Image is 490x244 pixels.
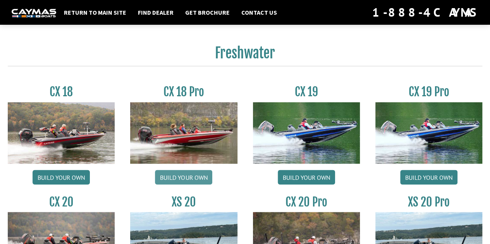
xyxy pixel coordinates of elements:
a: Build your own [278,170,335,184]
a: Build your own [155,170,212,184]
h3: CX 19 Pro [375,85,482,99]
a: Build your own [400,170,457,184]
img: CX19_thumbnail.jpg [375,102,482,164]
h2: Freshwater [8,44,482,66]
a: Build your own [33,170,90,184]
img: CX-18S_thumbnail.jpg [8,102,115,164]
a: Contact Us [237,7,281,17]
div: 1-888-4CAYMAS [372,4,478,21]
a: Return to main site [60,7,130,17]
h3: CX 19 [253,85,360,99]
img: white-logo-c9c8dbefe5ff5ceceb0f0178aa75bf4bb51f6bca0971e226c86eb53dfe498488.png [12,9,56,17]
img: CX-18SS_thumbnail.jpg [130,102,237,164]
a: Find Dealer [134,7,177,17]
h3: XS 20 Pro [375,195,482,209]
h3: CX 18 Pro [130,85,237,99]
h3: CX 18 [8,85,115,99]
h3: CX 20 [8,195,115,209]
h3: CX 20 Pro [253,195,360,209]
img: CX19_thumbnail.jpg [253,102,360,164]
a: Get Brochure [181,7,234,17]
h3: XS 20 [130,195,237,209]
